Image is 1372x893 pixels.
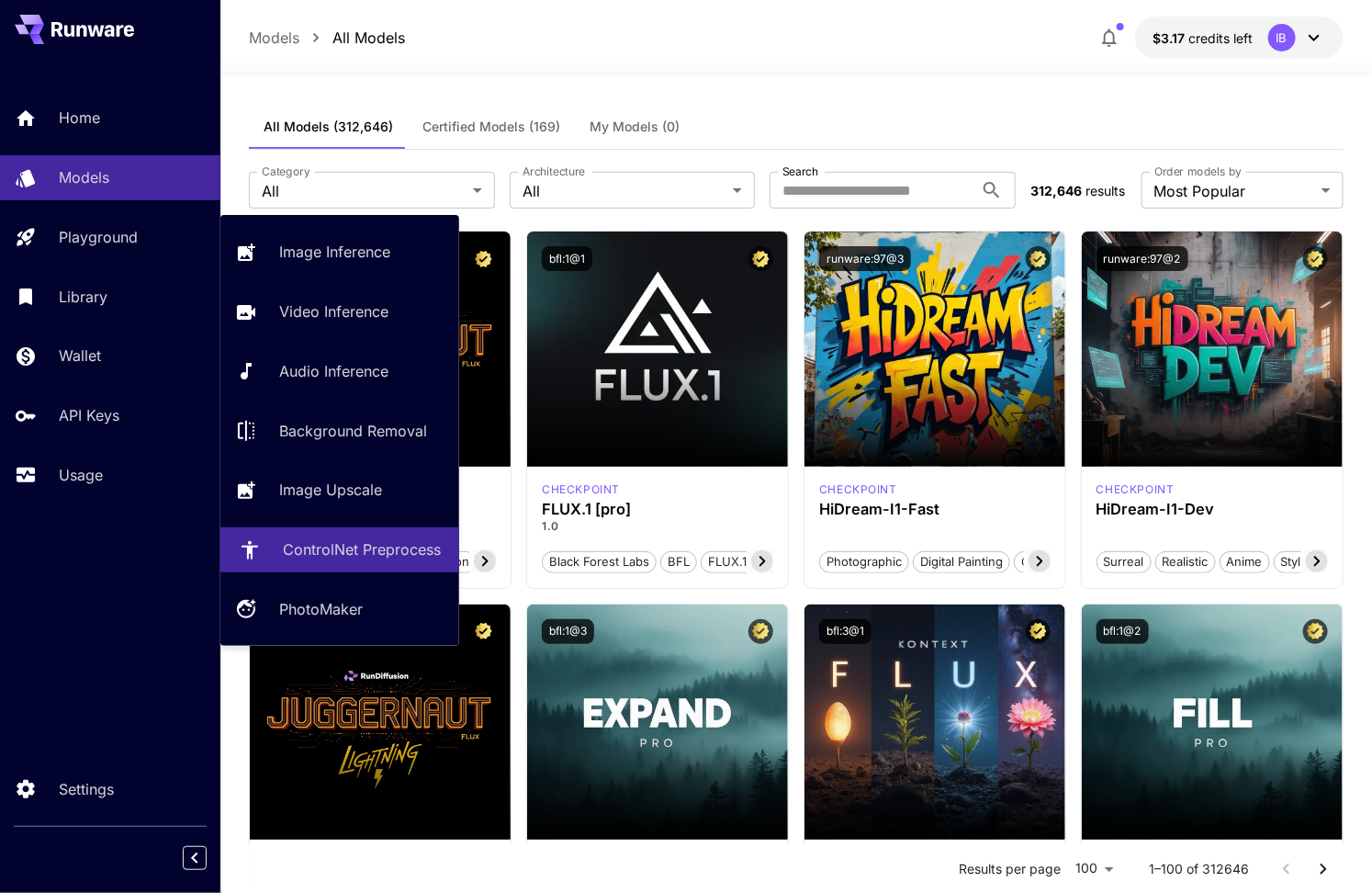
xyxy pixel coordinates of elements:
span: $3.17 [1153,30,1189,46]
button: Certified Model – Vetted for best performance and includes a commercial license. [471,246,496,271]
p: Models [59,166,109,188]
div: fluxpro [542,481,620,498]
p: Models [249,27,299,49]
a: Video Inference [220,289,459,334]
span: credits left [1189,30,1254,46]
span: All [523,180,726,202]
span: FLUX.1 [pro] [702,553,785,571]
p: Image Inference [279,241,390,263]
p: checkpoint [1096,481,1175,498]
span: Certified Models (169) [422,119,560,135]
label: Order models by [1154,164,1242,179]
span: All [262,180,466,202]
p: Audio Inference [279,360,388,382]
button: bfl:1@1 [542,246,592,271]
div: HiDream Fast [819,481,897,498]
h3: FLUX.1 [pro] [542,501,773,518]
span: 312,646 [1030,183,1082,198]
button: Certified Model – Vetted for best performance and includes a commercial license. [1303,619,1328,644]
span: All Models (312,646) [264,119,393,135]
p: Background Removal [279,420,427,442]
div: IB [1268,24,1296,51]
p: All Models [332,27,405,49]
label: Architecture [523,164,585,179]
a: Background Removal [220,408,459,453]
span: Cinematic [1015,553,1084,571]
h3: HiDream-I1-Fast [819,501,1051,518]
p: Video Inference [279,300,388,322]
button: Certified Model – Vetted for best performance and includes a commercial license. [1026,619,1051,644]
button: Collapse sidebar [183,846,207,870]
a: Audio Inference [220,349,459,394]
button: Certified Model – Vetted for best performance and includes a commercial license. [1026,246,1051,271]
p: Playground [59,226,138,248]
button: bfl:1@2 [1096,619,1149,644]
div: $3.1695 [1153,28,1254,48]
a: ControlNet Preprocess [220,527,459,572]
p: checkpoint [542,481,620,498]
p: Library [59,286,107,308]
a: Image Inference [220,230,459,275]
button: bfl:3@1 [819,619,872,644]
p: Results per page [960,860,1062,878]
div: 100 [1069,855,1120,882]
button: Certified Model – Vetted for best performance and includes a commercial license. [748,246,773,271]
span: results [1085,183,1125,198]
a: Image Upscale [220,468,459,513]
p: 1–100 of 312646 [1150,860,1250,878]
button: runware:97@3 [819,246,911,271]
span: Realistic [1156,553,1215,571]
a: PhotoMaker [220,587,459,632]
span: Digital Painting [914,553,1009,571]
nav: breadcrumb [249,27,405,49]
p: PhotoMaker [279,598,363,620]
p: Usage [59,464,103,486]
span: My Models (0) [590,119,680,135]
button: Certified Model – Vetted for best performance and includes a commercial license. [1303,246,1328,271]
button: bfl:1@3 [542,619,594,644]
div: Collapse sidebar [197,842,220,875]
p: Image Upscale [279,479,382,501]
div: HiDream Dev [1096,481,1175,498]
button: Certified Model – Vetted for best performance and includes a commercial license. [748,619,773,644]
button: Go to next page [1305,851,1342,887]
span: Surreal [1097,553,1151,571]
span: Stylized [1275,553,1332,571]
label: Search [782,164,818,179]
p: ControlNet Preprocess [283,538,441,560]
p: Settings [59,778,114,800]
span: BFL [661,553,696,571]
p: 1.0 [542,518,773,535]
button: Certified Model – Vetted for best performance and includes a commercial license. [471,619,496,644]
p: Wallet [59,345,101,367]
p: checkpoint [819,481,897,498]
p: Home [59,107,100,129]
label: Category [262,164,310,179]
span: Black Forest Labs [543,553,656,571]
button: $3.1695 [1135,17,1344,59]
span: Photographic [820,553,908,571]
button: runware:97@2 [1096,246,1188,271]
span: Anime [1220,553,1269,571]
p: API Keys [59,404,119,426]
span: Most Popular [1154,180,1314,202]
h3: HiDream-I1-Dev [1096,501,1328,518]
